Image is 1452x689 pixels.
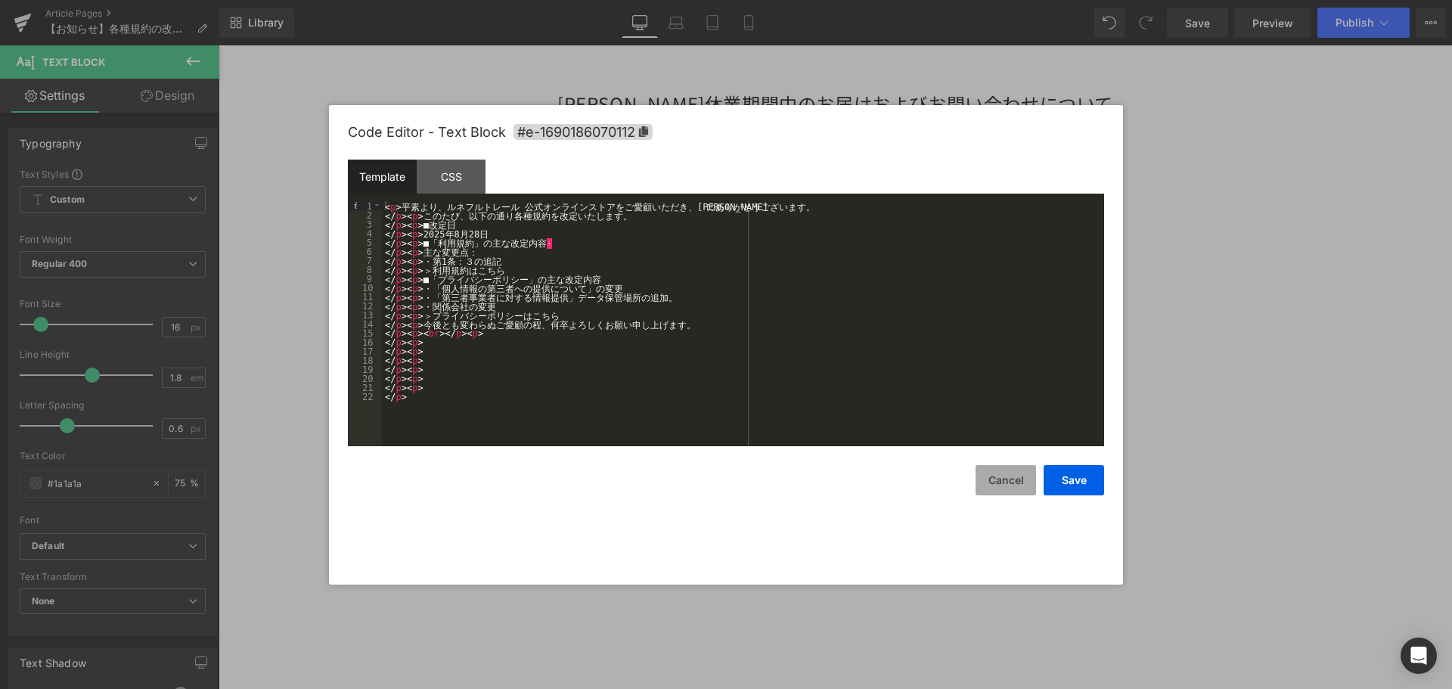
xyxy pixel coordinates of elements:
[175,202,1060,224] p: ■「利用規約」の主な改定内容​
[348,383,382,392] div: 21
[175,311,1060,333] p: ・「個人情報の第三者への提供について」の変更
[175,398,1060,420] p: 今後とも変わらぬご愛顧の程、何卒よろしくお願い申し上げます。
[348,265,382,274] div: 8
[175,268,1060,290] p: ＞利用規約はこちら
[417,160,486,194] div: CSS
[348,310,382,319] div: 13
[348,124,506,140] span: Code Editor - Text Block
[348,392,382,401] div: 22
[348,274,382,283] div: 9
[348,228,382,237] div: 4
[175,333,1060,355] p: ・「第三者事業者に対する情報提供」データ保管場所の追加。
[348,160,417,194] div: Template
[348,283,382,292] div: 10
[1401,638,1437,674] div: Open Intercom Messenger
[348,319,382,328] div: 14
[348,256,382,265] div: 7
[175,289,1060,311] p: ■ 「プライバシーポリシー」の主な改定内容
[513,124,653,140] span: Click to copy
[348,247,382,256] div: 6
[348,210,382,219] div: 2
[175,224,1060,246] p: 主な変更点：
[175,137,1060,159] p: このたび、以下の通り各種規約を改定いたします。
[348,201,382,210] div: 1
[348,328,382,337] div: 15
[175,115,1060,137] p: 平素より、ルネフルトレール 公式オンラインストアをご愛顧いただき、誠にありがとうございます。
[348,237,382,247] div: 5
[348,337,382,346] div: 16
[348,219,382,228] div: 3
[348,301,382,310] div: 12
[175,180,1060,202] p: [DATE]
[348,292,382,301] div: 11
[348,374,382,383] div: 20
[348,346,382,355] div: 17
[175,355,1060,377] p: ・関係会社の変更
[175,246,1060,268] p: ・第1条：３の追記
[1044,465,1104,495] button: Save
[175,376,1060,398] p: ＞プライバシーポリシーはこちら
[348,365,382,374] div: 19
[976,465,1036,495] button: Cancel
[348,355,382,365] div: 18
[175,159,1060,181] p: ■改定日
